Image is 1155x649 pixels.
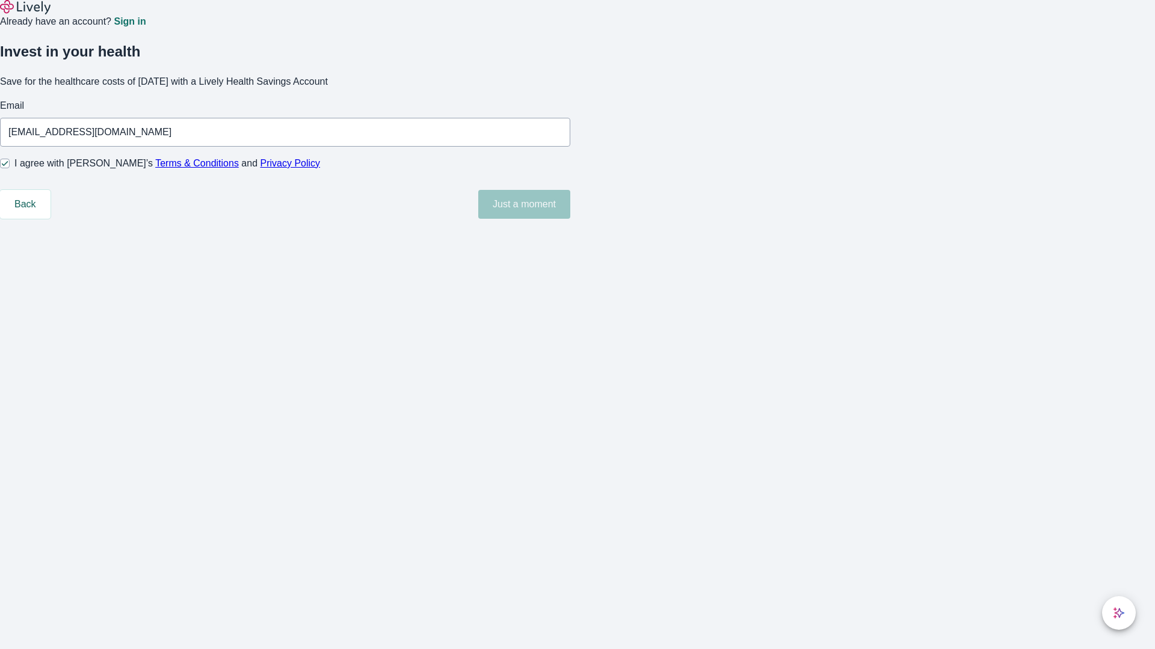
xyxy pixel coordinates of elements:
svg: Lively AI Assistant [1113,607,1125,619]
a: Terms & Conditions [155,158,239,168]
a: Sign in [114,17,146,26]
a: Privacy Policy [260,158,321,168]
button: chat [1102,596,1136,630]
span: I agree with [PERSON_NAME]’s and [14,156,320,171]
